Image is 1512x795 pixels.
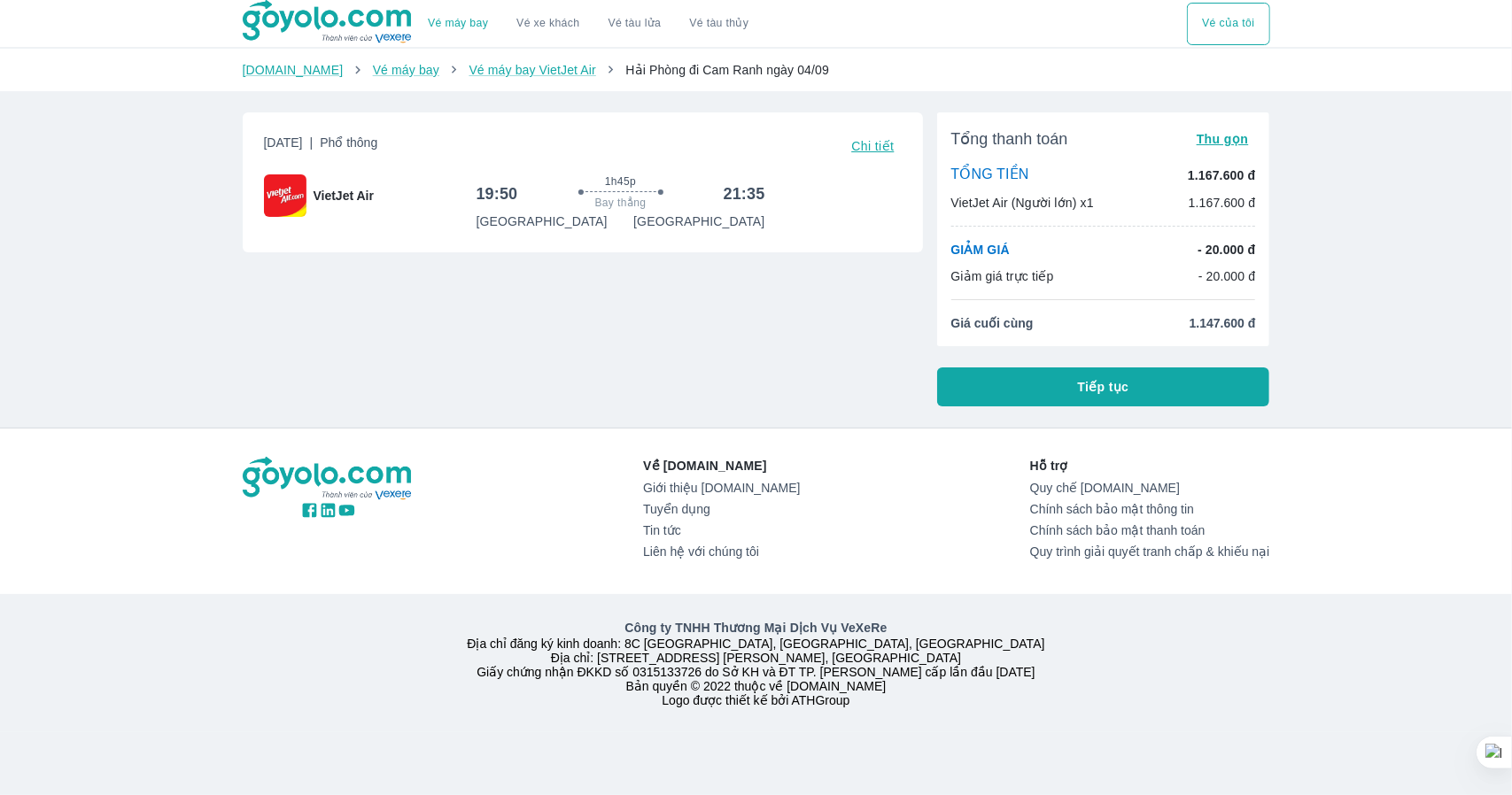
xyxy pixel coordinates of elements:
span: VietJet Air [314,187,374,205]
p: TỔNG TIỀN [951,166,1029,185]
span: Phổ thông [320,135,377,150]
p: Công ty TNHH Thương Mại Dịch Vụ VeXeRe [246,619,1267,637]
p: 1.167.600 đ [1188,166,1255,184]
span: 1.147.600 đ [1190,314,1256,332]
span: Bay thẳng [595,196,647,210]
a: Vé xe khách [516,17,579,30]
span: Hải Phòng đi Cam Ranh ngày 04/09 [625,63,829,77]
button: Thu gọn [1190,127,1256,151]
a: Vé máy bay [428,17,488,30]
span: Chi tiết [851,139,894,153]
button: Tiếp tục [937,367,1270,406]
div: Địa chỉ đăng ký kinh doanh: 8C [GEOGRAPHIC_DATA], [GEOGRAPHIC_DATA], [GEOGRAPHIC_DATA] Địa chỉ: [... [232,619,1281,707]
p: Giảm giá trực tiếp [951,267,1054,285]
p: - 20.000 đ [1198,267,1256,285]
a: Tin tức [643,523,800,537]
a: Giới thiệu [DOMAIN_NAME] [643,481,800,495]
span: [DATE] [264,134,378,158]
nav: breadcrumb [243,61,1270,79]
p: 1.167.600 đ [1189,194,1256,212]
span: Giá cuối cùng [951,314,1034,332]
div: choose transportation mode [414,3,763,45]
img: logo [243,457,415,501]
span: 1h45p [605,174,636,189]
a: Quy trình giải quyết tranh chấp & khiếu nại [1030,544,1270,559]
button: Vé của tôi [1187,3,1269,45]
p: Hỗ trợ [1030,457,1270,475]
p: VietJet Air (Người lớn) x1 [951,194,1094,212]
p: [GEOGRAPHIC_DATA] [477,212,608,230]
a: Tuyển dụng [643,502,800,516]
a: Vé máy bay VietJet Air [469,63,595,77]
a: Vé máy bay [373,63,439,77]
a: Quy chế [DOMAIN_NAME] [1030,481,1270,495]
div: choose transportation mode [1187,3,1269,45]
span: Tiếp tục [1078,378,1129,396]
span: Thu gọn [1197,132,1249,146]
p: - 20.000 đ [1198,241,1255,259]
a: Liên hệ với chúng tôi [643,544,800,559]
a: Chính sách bảo mật thanh toán [1030,523,1270,537]
a: Chính sách bảo mật thông tin [1030,502,1270,516]
a: [DOMAIN_NAME] [243,63,344,77]
a: Vé tàu lửa [594,3,676,45]
p: [GEOGRAPHIC_DATA] [633,212,764,230]
span: Tổng thanh toán [951,128,1068,150]
p: GIẢM GIÁ [951,241,1010,259]
p: Về [DOMAIN_NAME] [643,457,800,475]
button: Vé tàu thủy [675,3,763,45]
h6: 19:50 [477,183,518,205]
h6: 21:35 [724,183,765,205]
span: | [310,135,314,150]
button: Chi tiết [844,134,901,158]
